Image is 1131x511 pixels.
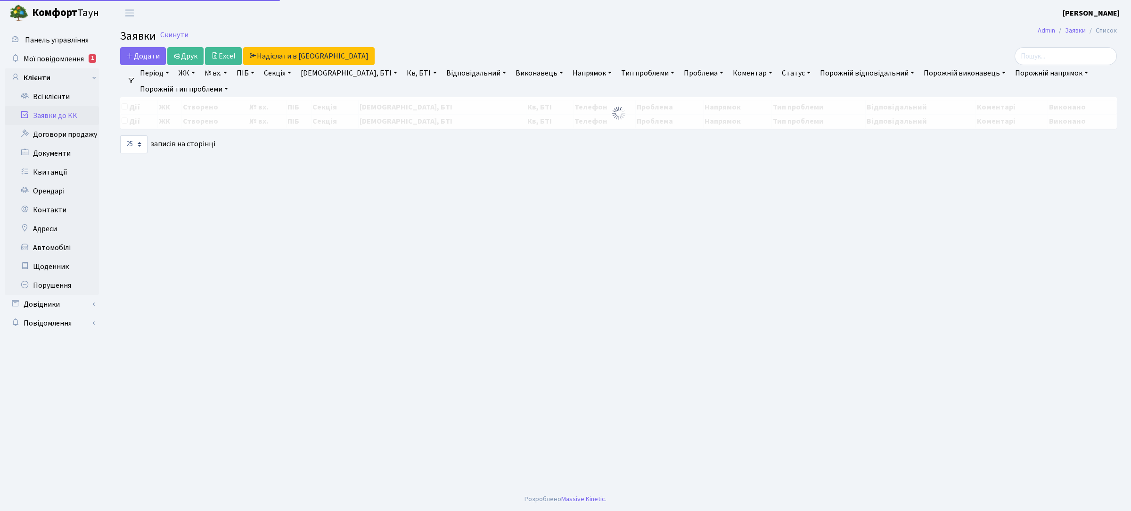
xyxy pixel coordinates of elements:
a: Щоденник [5,257,99,276]
a: Тип проблеми [617,65,678,81]
label: записів на сторінці [120,135,215,153]
a: Повідомлення [5,314,99,333]
a: Кв, БТІ [403,65,440,81]
a: [DEMOGRAPHIC_DATA], БТІ [297,65,401,81]
a: Заявки [1065,25,1086,35]
nav: breadcrumb [1024,21,1131,41]
a: Excel [205,47,242,65]
select: записів на сторінці [120,135,148,153]
span: Мої повідомлення [24,54,84,64]
a: Порожній напрямок [1011,65,1092,81]
a: Порожній тип проблеми [136,81,232,97]
input: Пошук... [1015,47,1117,65]
a: Admin [1038,25,1055,35]
button: Переключити навігацію [118,5,141,21]
a: Коментар [729,65,776,81]
a: ЖК [175,65,199,81]
a: Надіслати в [GEOGRAPHIC_DATA] [243,47,375,65]
a: Заявки до КК [5,106,99,125]
a: Довідники [5,295,99,314]
a: ПІБ [233,65,258,81]
a: № вх. [201,65,231,81]
a: Квитанції [5,163,99,182]
b: [PERSON_NAME] [1063,8,1120,18]
a: Адреси [5,219,99,238]
a: Всі клієнти [5,87,99,106]
a: Секція [260,65,295,81]
a: Додати [120,47,166,65]
a: Договори продажу [5,125,99,144]
a: Напрямок [569,65,615,81]
a: Порушення [5,276,99,295]
a: Мої повідомлення1 [5,50,99,68]
a: Виконавець [512,65,567,81]
a: Друк [167,47,204,65]
span: Таун [32,5,99,21]
a: Відповідальний [443,65,510,81]
span: Додати [126,51,160,61]
a: Панель управління [5,31,99,50]
a: Документи [5,144,99,163]
a: Порожній виконавець [920,65,1009,81]
a: Статус [778,65,814,81]
div: 1 [89,54,96,63]
a: Автомобілі [5,238,99,257]
a: Порожній відповідальний [816,65,918,81]
a: Контакти [5,201,99,219]
a: [PERSON_NAME] [1063,8,1120,19]
b: Комфорт [32,5,77,20]
a: Скинути [160,31,188,40]
span: Заявки [120,28,156,44]
span: Панель управління [25,35,89,45]
a: Проблема [680,65,727,81]
a: Орендарі [5,182,99,201]
img: Обробка... [611,106,626,121]
a: Період [136,65,173,81]
img: logo.png [9,4,28,23]
li: Список [1086,25,1117,36]
a: Клієнти [5,68,99,87]
div: Розроблено . [525,494,606,504]
a: Massive Kinetic [561,494,605,504]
